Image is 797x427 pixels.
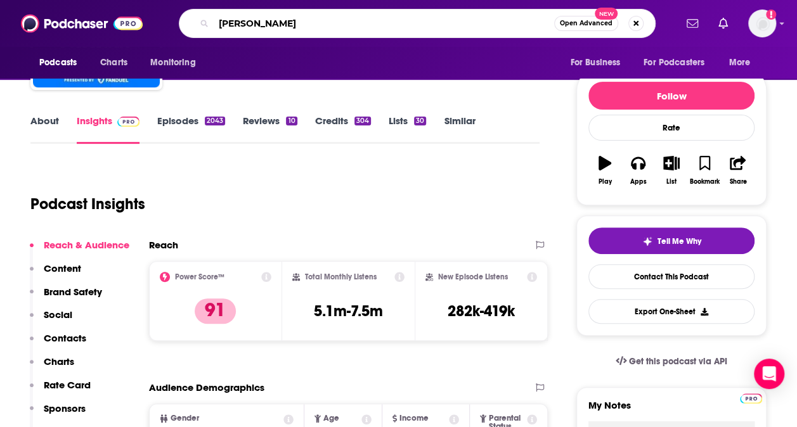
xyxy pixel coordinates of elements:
h2: Total Monthly Listens [305,272,377,281]
p: Sponsors [44,402,86,414]
span: Get this podcast via API [629,356,727,367]
span: More [729,54,751,72]
h2: Reach [149,239,178,251]
div: Bookmark [690,178,720,186]
svg: Add a profile image [766,10,776,20]
a: Similar [444,115,475,144]
button: Follow [588,82,755,110]
div: 10 [286,117,297,125]
p: 91 [195,298,236,324]
button: open menu [30,51,93,75]
a: Lists30 [389,115,426,144]
p: Brand Safety [44,286,102,298]
h3: 282k-419k [448,302,515,321]
h2: Power Score™ [175,272,224,281]
button: Open AdvancedNew [554,16,618,31]
button: open menu [141,51,212,75]
span: Monitoring [150,54,195,72]
button: Share [722,148,755,193]
span: Gender [171,414,199,423]
button: Social [30,309,72,332]
label: My Notes [588,399,755,421]
div: Apps [630,178,647,186]
button: Apps [621,148,654,193]
button: Show profile menu [748,10,776,37]
div: Open Intercom Messenger [754,359,784,389]
span: Open Advanced [560,20,612,27]
div: Rate [588,115,755,141]
a: Show notifications dropdown [713,13,733,34]
p: Rate Card [44,379,91,391]
button: open menu [561,51,636,75]
span: Age [323,414,339,423]
div: Play [599,178,612,186]
button: Brand Safety [30,286,102,309]
a: Contact This Podcast [588,264,755,289]
button: Reach & Audience [30,239,129,262]
h1: Podcast Insights [30,194,145,213]
a: About [30,115,59,144]
span: For Business [570,54,620,72]
span: For Podcasters [644,54,704,72]
button: Bookmark [688,148,721,193]
span: New [595,8,618,20]
div: Share [729,178,746,186]
p: Content [44,262,81,274]
img: tell me why sparkle [642,236,652,246]
span: Tell Me Why [658,236,701,246]
p: Reach & Audience [44,239,129,251]
h2: New Episode Listens [438,272,508,281]
button: tell me why sparkleTell Me Why [588,227,755,254]
button: open menu [720,51,767,75]
div: 2043 [205,117,225,125]
a: Episodes2043 [157,115,225,144]
span: Podcasts [39,54,77,72]
button: Content [30,262,81,286]
a: Pro website [740,392,762,404]
p: Contacts [44,332,86,344]
button: Contacts [30,332,86,355]
div: 30 [414,117,426,125]
a: Reviews10 [243,115,297,144]
span: Charts [100,54,127,72]
input: Search podcasts, credits, & more... [214,13,554,34]
img: User Profile [748,10,776,37]
button: List [655,148,688,193]
button: Play [588,148,621,193]
div: 304 [354,117,371,125]
a: Get this podcast via API [606,346,737,377]
button: open menu [635,51,723,75]
span: Income [399,414,429,423]
button: Sponsors [30,402,86,426]
div: Search podcasts, credits, & more... [179,9,656,38]
h2: Audience Demographics [149,381,264,393]
img: Podchaser - Follow, Share and Rate Podcasts [21,11,143,35]
button: Export One-Sheet [588,299,755,324]
div: List [666,178,677,186]
button: Rate Card [30,379,91,402]
h3: 5.1m-7.5m [314,302,383,321]
img: Podchaser Pro [740,393,762,404]
button: Charts [30,355,74,379]
a: Show notifications dropdown [682,13,703,34]
a: InsightsPodchaser Pro [77,115,139,144]
img: Podchaser Pro [117,117,139,127]
span: Logged in as alisontucker [748,10,776,37]
p: Charts [44,355,74,367]
a: Credits304 [315,115,371,144]
p: Social [44,309,72,321]
a: Charts [92,51,135,75]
